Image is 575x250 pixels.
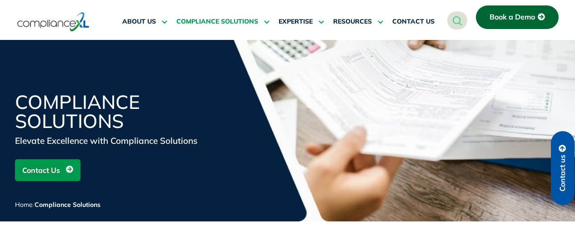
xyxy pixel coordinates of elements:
[122,11,167,33] a: ABOUT US
[15,201,100,209] span: /
[15,159,80,181] a: Contact Us
[392,18,435,26] span: CONTACT US
[176,11,270,33] a: COMPLIANCE SOLUTIONS
[17,11,90,32] img: logo-one.svg
[15,134,233,147] div: Elevate Excellence with Compliance Solutions
[490,13,535,21] span: Book a Demo
[333,11,383,33] a: RESOURCES
[559,155,567,191] span: Contact us
[15,93,233,131] h1: Compliance Solutions
[279,11,324,33] a: EXPERTISE
[447,11,467,29] a: navsearch-button
[392,11,435,33] a: CONTACT US
[35,201,100,209] span: Compliance Solutions
[176,18,258,26] span: COMPLIANCE SOLUTIONS
[333,18,372,26] span: RESOURCES
[15,201,33,209] a: Home
[279,18,313,26] span: EXPERTISE
[551,131,575,205] a: Contact us
[22,162,60,179] span: Contact Us
[476,5,559,29] a: Book a Demo
[122,18,156,26] span: ABOUT US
